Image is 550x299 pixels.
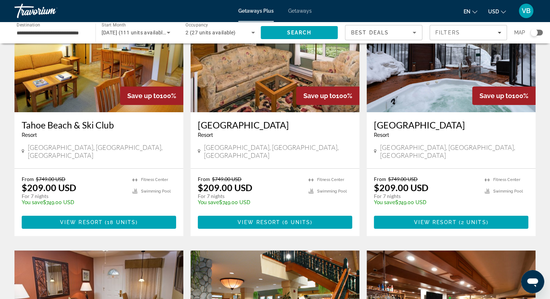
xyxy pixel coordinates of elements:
[22,176,34,182] span: From
[388,176,418,182] span: $749.00 USD
[141,177,168,182] span: Fitness Center
[351,28,416,37] mat-select: Sort by
[36,176,65,182] span: $749.00 USD
[198,193,301,199] p: For 7 nights
[374,176,386,182] span: From
[435,30,460,35] span: Filters
[493,189,523,194] span: Swimming Pool
[517,3,536,18] button: User Menu
[285,219,310,225] span: 6 units
[17,22,40,27] span: Destination
[212,176,242,182] span: $749.00 USD
[22,199,125,205] p: $749.00 USD
[303,92,336,100] span: Save up to
[288,8,312,14] a: Getaways
[287,30,311,35] span: Search
[374,132,389,138] span: Resort
[198,132,213,138] span: Resort
[22,199,43,205] span: You save
[141,189,171,194] span: Swimming Pool
[238,219,280,225] span: View Resort
[430,25,507,40] button: Filters
[464,6,477,17] button: Change language
[22,216,176,229] button: View Resort(18 units)
[22,182,76,193] p: $209.00 USD
[488,6,506,17] button: Change currency
[120,87,183,105] div: 100%
[198,199,219,205] span: You save
[296,87,359,105] div: 100%
[457,219,489,225] span: ( )
[107,219,136,225] span: 18 units
[204,143,352,159] span: [GEOGRAPHIC_DATA], [GEOGRAPHIC_DATA], [GEOGRAPHIC_DATA]
[17,29,86,37] input: Select destination
[374,193,477,199] p: For 7 nights
[374,216,528,229] button: View Resort(2 units)
[198,176,210,182] span: From
[198,182,252,193] p: $209.00 USD
[14,1,87,20] a: Travorium
[351,30,389,35] span: Best Deals
[22,132,37,138] span: Resort
[103,219,138,225] span: ( )
[317,177,344,182] span: Fitness Center
[374,199,395,205] span: You save
[28,143,176,159] span: [GEOGRAPHIC_DATA], [GEOGRAPHIC_DATA], [GEOGRAPHIC_DATA]
[521,270,544,293] iframe: Button to launch messaging window
[102,30,167,35] span: [DATE] (111 units available)
[60,219,103,225] span: View Resort
[198,199,301,205] p: $749.00 USD
[186,22,208,28] span: Occupancy
[514,28,525,38] span: Map
[102,22,126,28] span: Start Month
[493,177,520,182] span: Fitness Center
[127,92,160,100] span: Save up to
[22,119,176,130] a: Tahoe Beach & Ski Club
[317,189,347,194] span: Swimming Pool
[261,26,338,39] button: Search
[380,143,528,159] span: [GEOGRAPHIC_DATA], [GEOGRAPHIC_DATA], [GEOGRAPHIC_DATA]
[488,9,499,14] span: USD
[461,219,486,225] span: 2 units
[374,199,477,205] p: $749.00 USD
[374,182,429,193] p: $209.00 USD
[198,216,352,229] button: View Resort(6 units)
[374,119,528,130] a: [GEOGRAPHIC_DATA]
[198,119,352,130] a: [GEOGRAPHIC_DATA]
[22,193,125,199] p: For 7 nights
[522,7,530,14] span: VB
[472,87,536,105] div: 100%
[414,219,456,225] span: View Resort
[238,8,274,14] a: Getaways Plus
[464,9,470,14] span: en
[280,219,312,225] span: ( )
[479,92,512,100] span: Save up to
[186,30,236,35] span: 2 (27 units available)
